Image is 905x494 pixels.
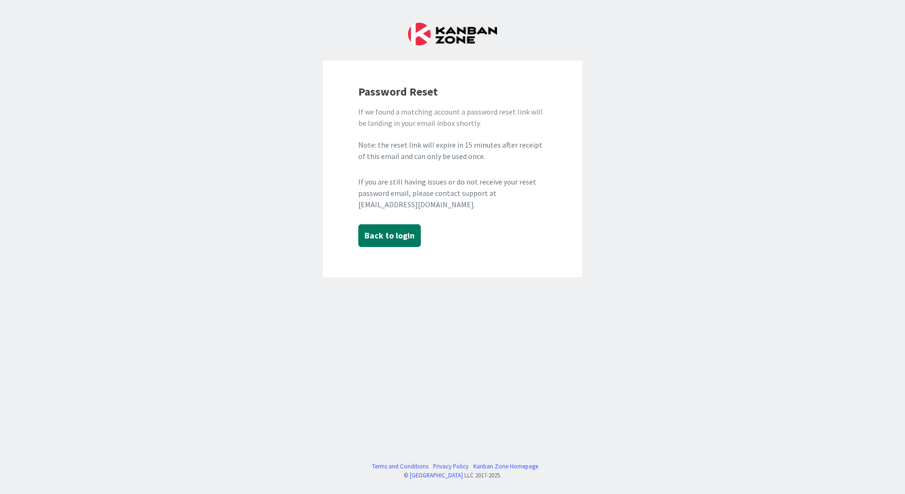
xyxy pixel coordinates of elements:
[473,462,538,471] a: Kanban Zone Homepage
[358,106,547,129] div: If we found a matching account a password reset link will be landing in your email inbox shortly.
[358,84,438,99] b: Password Reset
[358,176,547,210] div: If you are still having issues or do not receive your reset password email, please contact suppor...
[372,462,428,471] a: Terms and Conditions
[410,471,463,479] a: [GEOGRAPHIC_DATA]
[367,471,538,480] div: © LLC 2017- 2025 .
[433,462,469,471] a: Privacy Policy
[358,224,421,247] button: Back to login
[358,139,547,162] div: Note: the reset link will expire in 15 minutes after receipt of this email and can only be used o...
[408,23,497,45] img: Kanban Zone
